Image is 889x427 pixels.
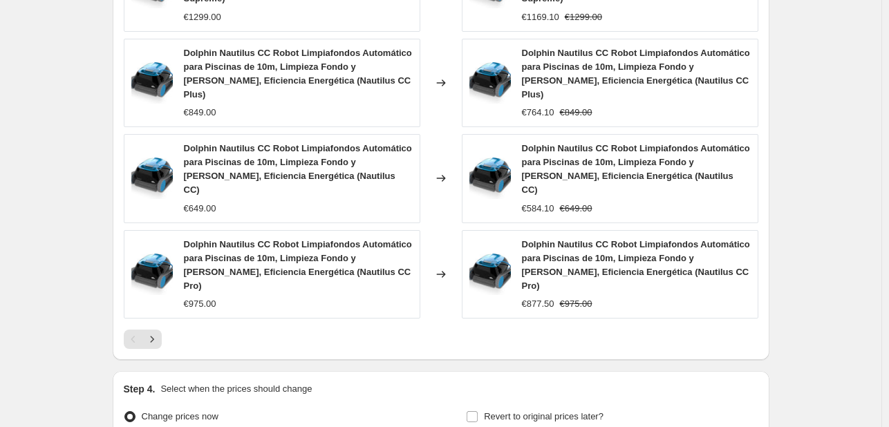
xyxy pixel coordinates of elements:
[565,10,602,24] strike: €1299.00
[184,239,412,291] span: Dolphin Nautilus CC Robot Limpiafondos Automático para Piscinas de 10m, Limpieza Fondo y [PERSON_...
[522,10,559,24] div: €1169.10
[522,48,750,99] span: Dolphin Nautilus CC Robot Limpiafondos Automático para Piscinas de 10m, Limpieza Fondo y [PERSON_...
[469,254,511,295] img: 710rK-YBxlL._AC_SL1500_80x.jpg
[131,254,173,295] img: 710rK-YBxlL._AC_SL1500_80x.jpg
[560,106,592,120] strike: €849.00
[124,330,162,349] nav: Pagination
[560,297,592,311] strike: €975.00
[522,106,554,120] div: €764.10
[184,297,216,311] div: €975.00
[131,62,173,104] img: 710rK-YBxlL._AC_SL1500_80x.jpg
[469,62,511,104] img: 710rK-YBxlL._AC_SL1500_80x.jpg
[142,330,162,349] button: Next
[184,143,412,195] span: Dolphin Nautilus CC Robot Limpiafondos Automático para Piscinas de 10m, Limpieza Fondo y [PERSON_...
[184,106,216,120] div: €849.00
[522,297,554,311] div: €877.50
[484,411,603,421] span: Revert to original prices later?
[469,158,511,199] img: 710rK-YBxlL._AC_SL1500_80x.jpg
[184,202,216,216] div: €649.00
[522,143,750,195] span: Dolphin Nautilus CC Robot Limpiafondos Automático para Piscinas de 10m, Limpieza Fondo y [PERSON_...
[131,158,173,199] img: 710rK-YBxlL._AC_SL1500_80x.jpg
[522,202,554,216] div: €584.10
[184,48,412,99] span: Dolphin Nautilus CC Robot Limpiafondos Automático para Piscinas de 10m, Limpieza Fondo y [PERSON_...
[184,10,221,24] div: €1299.00
[560,202,592,216] strike: €649.00
[522,239,750,291] span: Dolphin Nautilus CC Robot Limpiafondos Automático para Piscinas de 10m, Limpieza Fondo y [PERSON_...
[124,382,156,396] h2: Step 4.
[142,411,218,421] span: Change prices now
[160,382,312,396] p: Select when the prices should change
